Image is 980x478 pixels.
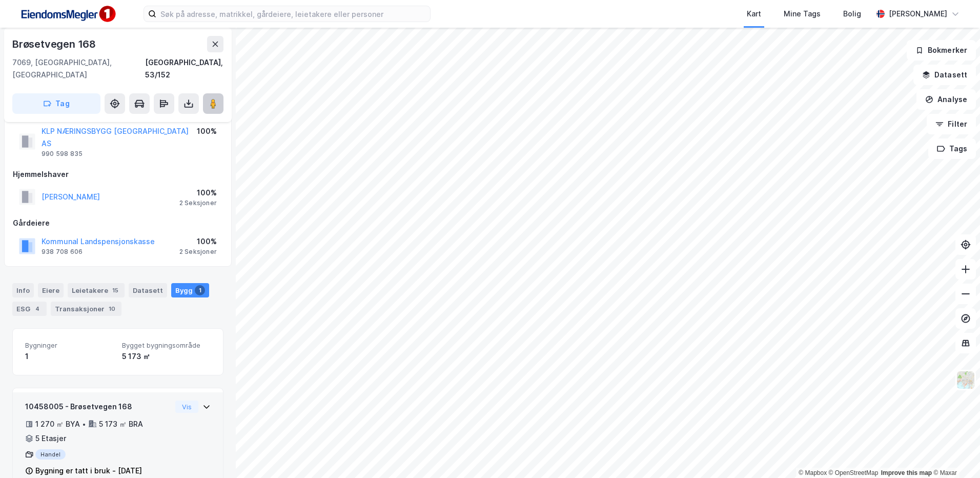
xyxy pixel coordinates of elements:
div: Mine Tags [784,8,821,20]
div: Bolig [843,8,861,20]
div: [GEOGRAPHIC_DATA], 53/152 [145,56,223,81]
span: Bygninger [25,341,114,350]
div: Info [12,283,34,297]
div: 1 [25,350,114,363]
div: 1 [195,285,205,295]
div: 938 708 606 [42,248,83,256]
img: F4PB6Px+NJ5v8B7XTbfpPpyloAAAAASUVORK5CYII= [16,3,119,26]
div: 4 [32,304,43,314]
div: 990 598 835 [42,150,83,158]
div: Eiere [38,283,64,297]
div: • [82,420,86,428]
div: 1 270 ㎡ BYA [35,418,80,430]
div: Datasett [129,283,167,297]
a: Improve this map [881,469,932,476]
button: Datasett [913,65,976,85]
div: 15 [110,285,120,295]
div: 100% [179,187,217,199]
a: OpenStreetMap [829,469,879,476]
button: Filter [927,114,976,134]
div: 5 Etasjer [35,432,66,445]
div: 5 173 ㎡ BRA [99,418,143,430]
span: Bygget bygningsområde [122,341,211,350]
div: 5 173 ㎡ [122,350,211,363]
div: 10458005 - Brøsetvegen 168 [25,401,171,413]
div: 2 Seksjoner [179,248,217,256]
div: Hjemmelshaver [13,168,223,181]
div: Transaksjoner [51,302,121,316]
div: 10 [107,304,117,314]
div: [PERSON_NAME] [889,8,947,20]
div: Bygg [171,283,209,297]
div: 2 Seksjoner [179,199,217,207]
input: Søk på adresse, matrikkel, gårdeiere, leietakere eller personer [156,6,430,22]
button: Tags [928,138,976,159]
button: Bokmerker [907,40,976,61]
button: Vis [175,401,198,413]
div: 100% [179,235,217,248]
div: 100% [197,125,217,137]
div: Gårdeiere [13,217,223,229]
button: Tag [12,93,100,114]
div: Kart [747,8,761,20]
div: Leietakere [68,283,125,297]
div: Brøsetvegen 168 [12,36,98,52]
div: 7069, [GEOGRAPHIC_DATA], [GEOGRAPHIC_DATA] [12,56,145,81]
a: Mapbox [799,469,827,476]
div: ESG [12,302,47,316]
img: Z [956,370,975,390]
div: Kontrollprogram for chat [929,429,980,478]
div: Bygning er tatt i bruk - [DATE] [35,465,142,477]
iframe: Chat Widget [929,429,980,478]
button: Analyse [916,89,976,110]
